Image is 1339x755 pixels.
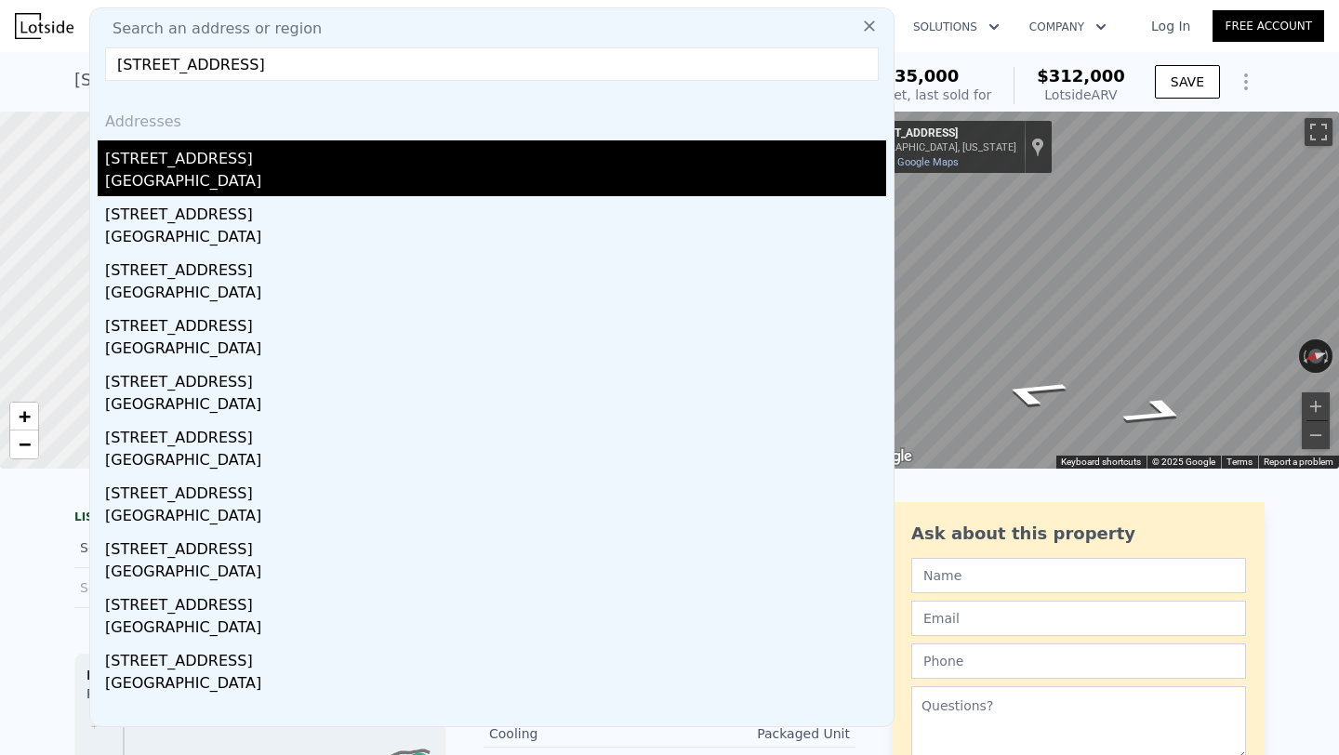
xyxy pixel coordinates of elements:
button: Company [1014,10,1121,44]
path: Go Southwest, Chancery Ln [1094,391,1220,433]
div: Cooling [489,724,669,743]
input: Phone [911,643,1246,679]
div: [STREET_ADDRESS] [105,419,886,449]
div: [STREET_ADDRESS] , [GEOGRAPHIC_DATA] , TN 37042 [74,67,519,93]
span: − [19,432,31,456]
div: [STREET_ADDRESS] [105,531,886,561]
div: Lotside ARV [1037,86,1125,104]
tspan: $200 [90,717,119,730]
div: [GEOGRAPHIC_DATA] [105,561,886,587]
div: Houses Median Sale [86,666,434,684]
span: Search an address or region [98,18,322,40]
button: SAVE [1155,65,1220,99]
div: Map [851,112,1339,469]
div: [STREET_ADDRESS] [105,140,886,170]
button: Zoom in [1302,392,1330,420]
button: Solutions [898,10,1014,44]
input: Name [911,558,1246,593]
div: [GEOGRAPHIC_DATA], [US_STATE] [858,141,1016,153]
div: [GEOGRAPHIC_DATA] [105,338,886,364]
path: Go Northeast, Chancery Ln [971,372,1096,414]
div: [STREET_ADDRESS] [105,252,886,282]
div: Off Market, last sold for [839,86,991,104]
span: © 2025 Google [1152,457,1215,467]
span: $312,000 [1037,66,1125,86]
div: Sold [80,576,245,600]
a: Report a problem [1264,457,1333,467]
button: Reset the view [1298,345,1334,368]
a: Terms (opens in new tab) [1226,457,1253,467]
div: LISTING & SALE HISTORY [74,510,446,528]
div: [STREET_ADDRESS] [105,364,886,393]
div: [STREET_ADDRESS] [105,475,886,505]
a: Zoom in [10,403,38,430]
div: [STREET_ADDRESS] [105,642,886,672]
span: + [19,404,31,428]
input: Enter an address, city, region, neighborhood or zip code [105,47,879,81]
a: Log In [1129,17,1213,35]
button: Keyboard shortcuts [1061,456,1141,469]
input: Email [911,601,1246,636]
button: Toggle fullscreen view [1305,118,1332,146]
div: Addresses [98,96,886,140]
div: [GEOGRAPHIC_DATA] [105,449,886,475]
button: Show Options [1227,63,1265,100]
div: [GEOGRAPHIC_DATA] [105,170,886,196]
img: Lotside [15,13,73,39]
div: Street View [851,112,1339,469]
button: Rotate clockwise [1323,339,1333,373]
div: [GEOGRAPHIC_DATA] [105,616,886,642]
div: [GEOGRAPHIC_DATA] [105,672,886,698]
a: Free Account [1213,10,1324,42]
div: [STREET_ADDRESS] [858,126,1016,141]
div: Ask about this property [911,521,1246,547]
button: Rotate counterclockwise [1299,339,1309,373]
a: View on Google Maps [858,156,959,168]
div: [GEOGRAPHIC_DATA] [105,505,886,531]
a: Zoom out [10,430,38,458]
div: Price per Square Foot [86,684,260,714]
button: Zoom out [1302,421,1330,449]
div: [GEOGRAPHIC_DATA] [105,282,886,308]
a: Show location on map [1031,137,1044,157]
div: [GEOGRAPHIC_DATA] [105,226,886,252]
div: [STREET_ADDRESS] [105,308,886,338]
div: [STREET_ADDRESS] [105,196,886,226]
div: Sold [80,536,245,560]
span: $135,000 [871,66,960,86]
div: Packaged Unit [669,724,850,743]
div: [GEOGRAPHIC_DATA] [105,393,886,419]
div: [STREET_ADDRESS] [105,587,886,616]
